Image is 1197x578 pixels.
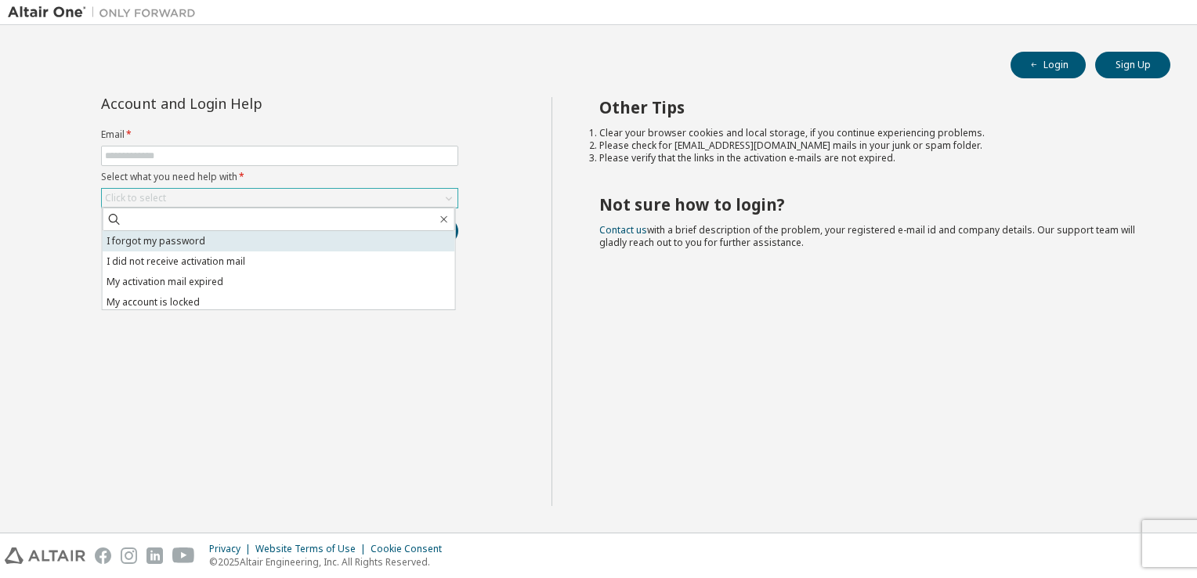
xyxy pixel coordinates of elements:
[105,192,166,204] div: Click to select
[8,5,204,20] img: Altair One
[599,139,1143,152] li: Please check for [EMAIL_ADDRESS][DOMAIN_NAME] mails in your junk or spam folder.
[95,547,111,564] img: facebook.svg
[209,543,255,555] div: Privacy
[599,97,1143,117] h2: Other Tips
[172,547,195,564] img: youtube.svg
[121,547,137,564] img: instagram.svg
[101,97,387,110] div: Account and Login Help
[101,128,458,141] label: Email
[102,189,457,208] div: Click to select
[371,543,451,555] div: Cookie Consent
[1011,52,1086,78] button: Login
[103,231,455,251] li: I forgot my password
[209,555,451,569] p: © 2025 Altair Engineering, Inc. All Rights Reserved.
[255,543,371,555] div: Website Terms of Use
[5,547,85,564] img: altair_logo.svg
[1095,52,1170,78] button: Sign Up
[101,171,458,183] label: Select what you need help with
[599,194,1143,215] h2: Not sure how to login?
[599,127,1143,139] li: Clear your browser cookies and local storage, if you continue experiencing problems.
[146,547,163,564] img: linkedin.svg
[599,223,1135,249] span: with a brief description of the problem, your registered e-mail id and company details. Our suppo...
[599,152,1143,164] li: Please verify that the links in the activation e-mails are not expired.
[599,223,647,237] a: Contact us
